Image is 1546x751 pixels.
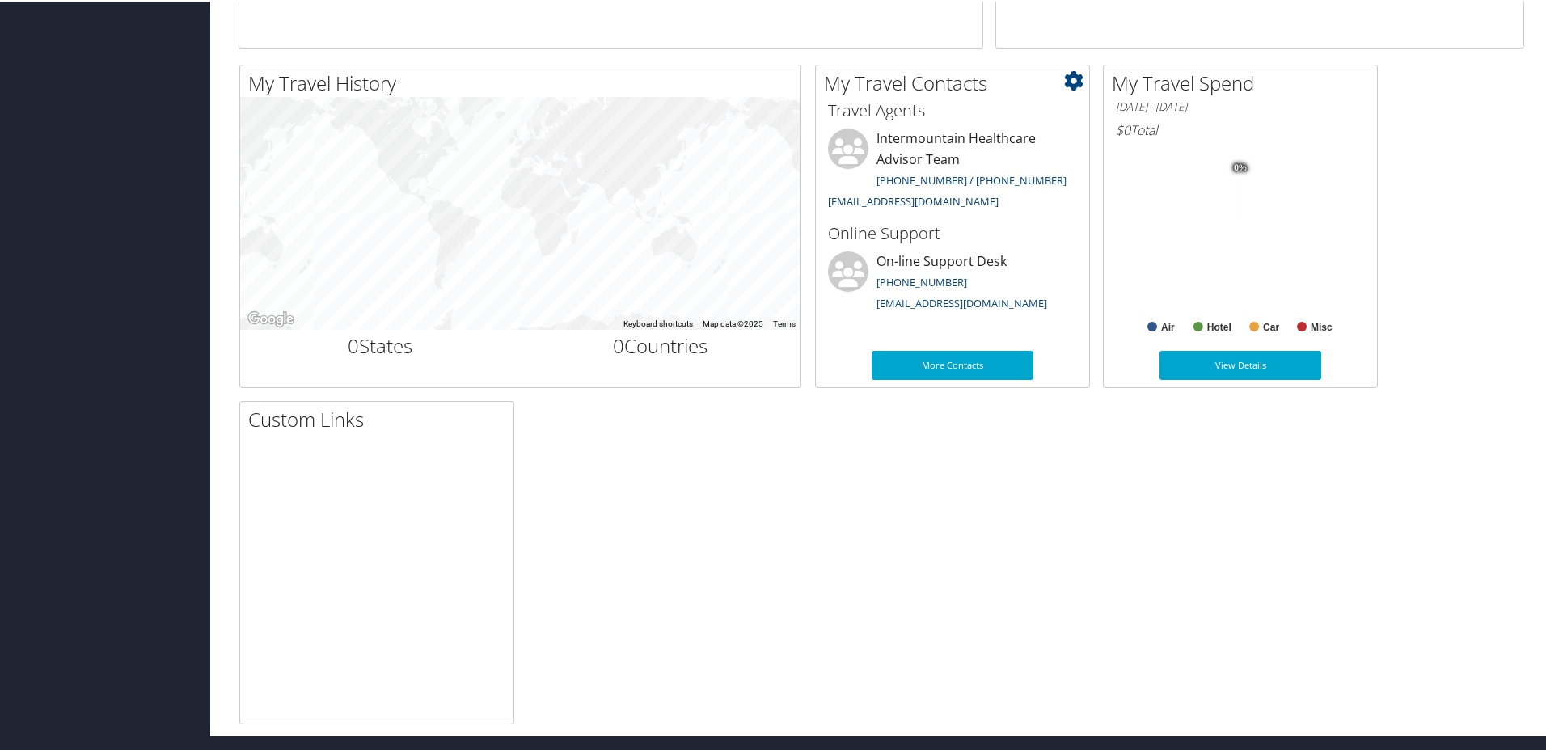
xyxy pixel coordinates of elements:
a: [EMAIL_ADDRESS][DOMAIN_NAME] [828,192,999,207]
span: 0 [613,331,624,357]
h3: Travel Agents [828,98,1077,120]
h6: Total [1116,120,1365,137]
text: Car [1263,320,1279,331]
h2: States [252,331,509,358]
text: Air [1161,320,1175,331]
h2: My Travel Contacts [824,68,1089,95]
a: [PHONE_NUMBER] [876,273,967,288]
img: Google [244,307,298,328]
h2: My Travel Spend [1112,68,1377,95]
text: Hotel [1207,320,1231,331]
a: Terms (opens in new tab) [773,318,796,327]
a: [EMAIL_ADDRESS][DOMAIN_NAME] [876,294,1047,309]
span: $0 [1116,120,1130,137]
text: Misc [1311,320,1333,331]
h2: Custom Links [248,404,513,432]
h2: My Travel History [248,68,800,95]
a: [PHONE_NUMBER] / [PHONE_NUMBER] [876,171,1067,186]
a: More Contacts [872,349,1033,378]
h2: Countries [533,331,789,358]
h3: Online Support [828,221,1077,243]
h6: [DATE] - [DATE] [1116,98,1365,113]
tspan: 0% [1234,162,1247,171]
span: 0 [348,331,359,357]
li: Intermountain Healthcare Advisor Team [820,127,1085,213]
a: Open this area in Google Maps (opens a new window) [244,307,298,328]
li: On-line Support Desk [820,250,1085,316]
span: Map data ©2025 [703,318,763,327]
a: View Details [1159,349,1321,378]
button: Keyboard shortcuts [623,317,693,328]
